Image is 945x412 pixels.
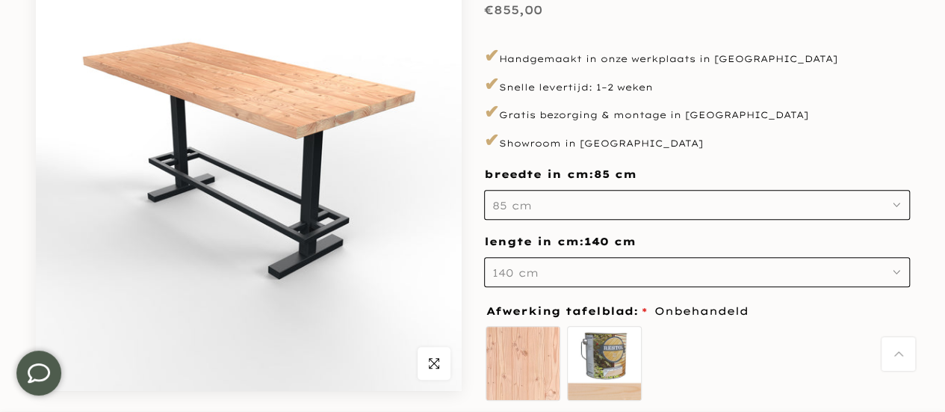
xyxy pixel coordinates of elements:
[484,257,910,287] button: 140 cm
[492,199,532,212] span: 85 cm
[484,72,910,97] p: Snelle levertijd: 1–2 weken
[1,336,76,411] iframe: toggle-frame
[484,167,636,181] span: breedte in cm:
[484,44,499,67] span: ✔
[486,306,647,316] span: Afwerking tafelblad:
[484,190,910,220] button: 85 cm
[654,302,749,321] span: Onbehandeld
[484,128,910,153] p: Showroom in [GEOGRAPHIC_DATA]
[484,43,910,69] p: Handgemaakt in onze werkplaats in [GEOGRAPHIC_DATA]
[484,235,636,248] span: lengte in cm:
[484,99,910,125] p: Gratis bezorging & montage in [GEOGRAPHIC_DATA]
[594,167,636,182] span: 85 cm
[584,235,636,250] span: 140 cm
[492,266,539,280] span: 140 cm
[484,73,499,95] span: ✔
[882,337,915,371] a: Terug naar boven
[484,129,499,151] span: ✔
[484,100,499,123] span: ✔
